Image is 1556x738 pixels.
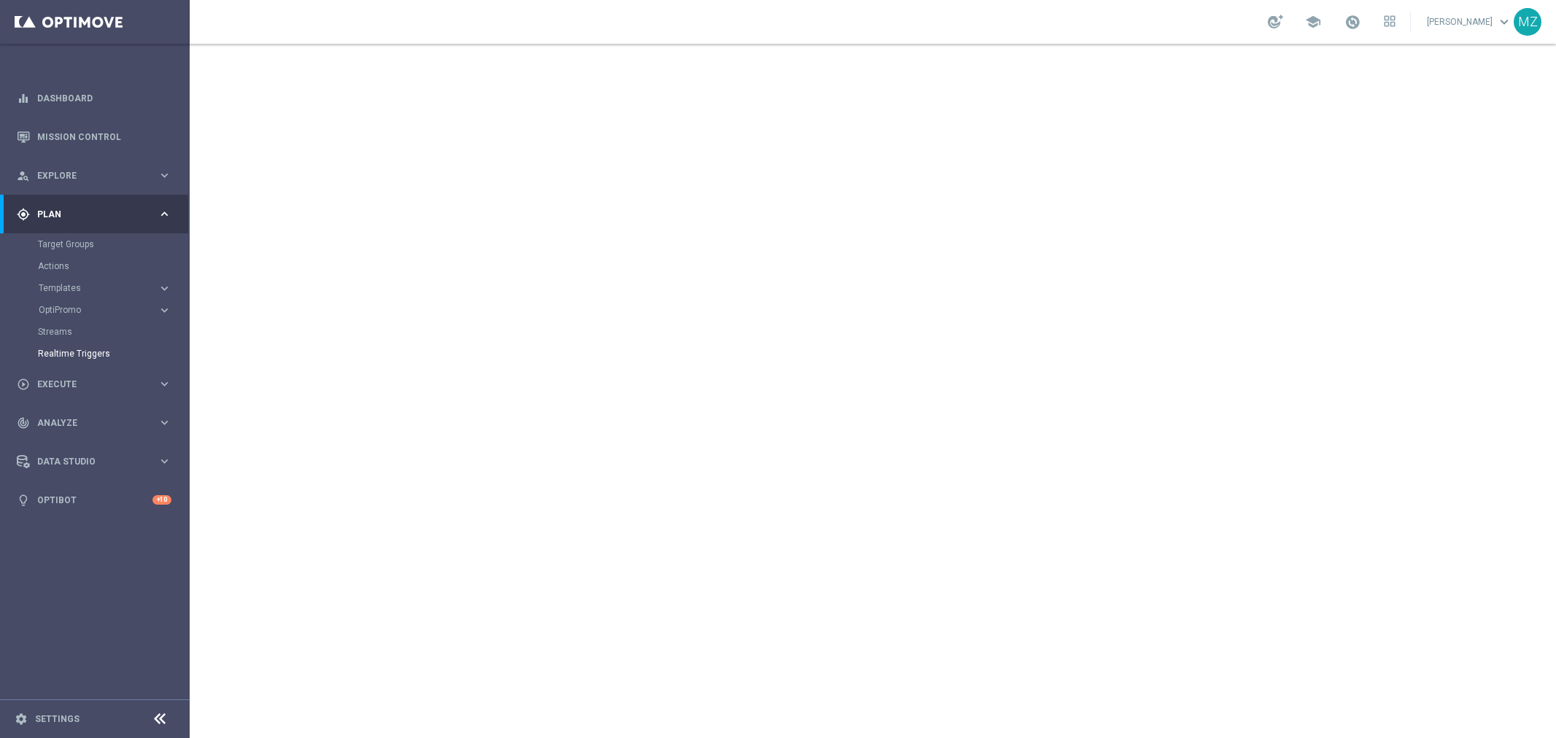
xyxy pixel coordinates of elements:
[38,321,188,343] div: Streams
[37,457,158,466] span: Data Studio
[16,131,172,143] button: Mission Control
[39,284,143,292] span: Templates
[38,277,188,299] div: Templates
[39,284,158,292] div: Templates
[16,93,172,104] button: equalizer Dashboard
[158,454,171,468] i: keyboard_arrow_right
[17,92,30,105] i: equalizer
[37,117,171,156] a: Mission Control
[1496,14,1512,30] span: keyboard_arrow_down
[17,169,30,182] i: person_search
[17,455,158,468] div: Data Studio
[38,304,172,316] button: OptiPromo keyboard_arrow_right
[16,494,172,506] button: lightbulb Optibot +10
[17,416,158,430] div: Analyze
[158,281,171,295] i: keyboard_arrow_right
[17,378,158,391] div: Execute
[158,168,171,182] i: keyboard_arrow_right
[37,79,171,117] a: Dashboard
[17,169,158,182] div: Explore
[37,171,158,180] span: Explore
[17,208,158,221] div: Plan
[17,494,30,507] i: lightbulb
[17,481,171,519] div: Optibot
[1514,8,1541,36] div: MZ
[39,306,158,314] div: OptiPromo
[16,209,172,220] button: gps_fixed Plan keyboard_arrow_right
[17,378,30,391] i: play_circle_outline
[16,456,172,467] button: Data Studio keyboard_arrow_right
[37,210,158,219] span: Plan
[1425,11,1514,33] a: [PERSON_NAME]keyboard_arrow_down
[38,233,188,255] div: Target Groups
[158,377,171,391] i: keyboard_arrow_right
[1305,14,1321,30] span: school
[158,416,171,430] i: keyboard_arrow_right
[17,208,30,221] i: gps_fixed
[37,481,152,519] a: Optibot
[158,207,171,221] i: keyboard_arrow_right
[39,306,143,314] span: OptiPromo
[16,170,172,182] button: person_search Explore keyboard_arrow_right
[16,378,172,390] button: play_circle_outline Execute keyboard_arrow_right
[152,495,171,505] div: +10
[38,299,188,321] div: OptiPromo
[38,282,172,294] button: Templates keyboard_arrow_right
[15,712,28,726] i: settings
[38,348,152,360] a: Realtime Triggers
[35,715,80,723] a: Settings
[38,255,188,277] div: Actions
[17,416,30,430] i: track_changes
[38,238,152,250] a: Target Groups
[158,303,171,317] i: keyboard_arrow_right
[37,419,158,427] span: Analyze
[38,260,152,272] a: Actions
[38,326,152,338] a: Streams
[38,343,188,365] div: Realtime Triggers
[16,417,172,429] button: track_changes Analyze keyboard_arrow_right
[17,117,171,156] div: Mission Control
[17,79,171,117] div: Dashboard
[37,380,158,389] span: Execute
